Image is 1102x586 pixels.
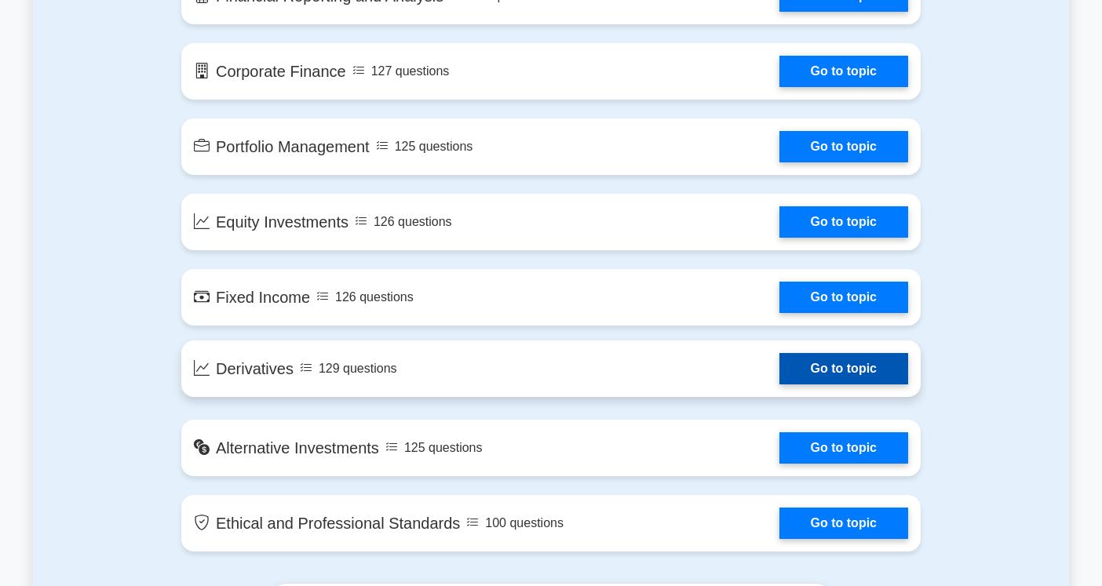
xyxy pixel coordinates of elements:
[779,353,908,384] a: Go to topic
[779,432,908,464] a: Go to topic
[779,508,908,539] a: Go to topic
[779,131,908,162] a: Go to topic
[779,282,908,313] a: Go to topic
[779,56,908,87] a: Go to topic
[779,206,908,238] a: Go to topic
